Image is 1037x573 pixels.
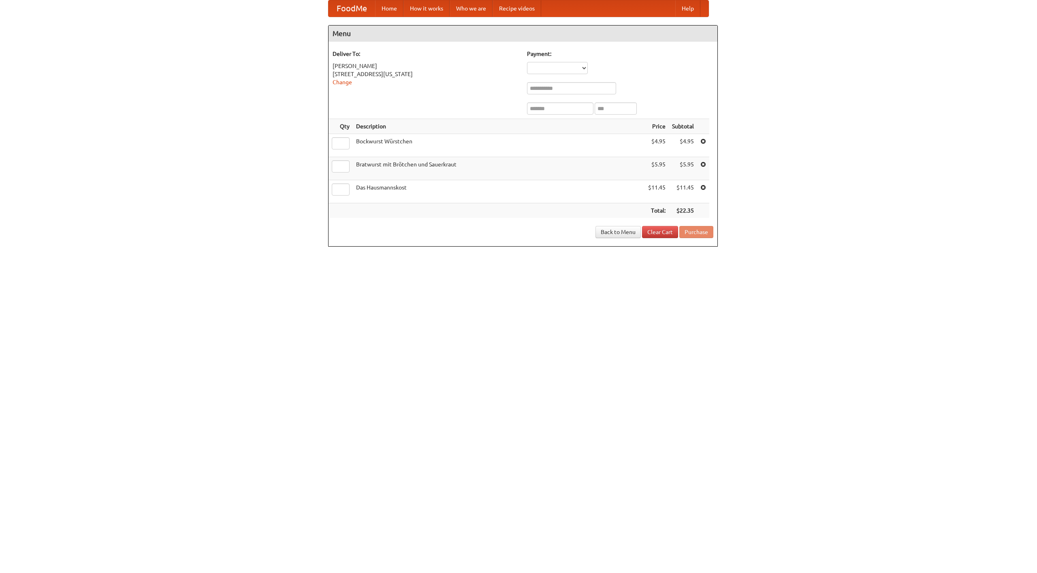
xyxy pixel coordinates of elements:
[642,226,678,238] a: Clear Cart
[375,0,403,17] a: Home
[333,50,519,58] h5: Deliver To:
[645,134,669,157] td: $4.95
[675,0,700,17] a: Help
[333,79,352,85] a: Change
[669,119,697,134] th: Subtotal
[645,203,669,218] th: Total:
[669,180,697,203] td: $11.45
[333,62,519,70] div: [PERSON_NAME]
[403,0,450,17] a: How it works
[353,119,645,134] th: Description
[669,134,697,157] td: $4.95
[679,226,713,238] button: Purchase
[493,0,541,17] a: Recipe videos
[669,203,697,218] th: $22.35
[353,134,645,157] td: Bockwurst Würstchen
[353,180,645,203] td: Das Hausmannskost
[333,70,519,78] div: [STREET_ADDRESS][US_STATE]
[329,26,717,42] h4: Menu
[645,119,669,134] th: Price
[595,226,641,238] a: Back to Menu
[645,180,669,203] td: $11.45
[669,157,697,180] td: $5.95
[329,119,353,134] th: Qty
[329,0,375,17] a: FoodMe
[527,50,713,58] h5: Payment:
[450,0,493,17] a: Who we are
[645,157,669,180] td: $5.95
[353,157,645,180] td: Bratwurst mit Brötchen und Sauerkraut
